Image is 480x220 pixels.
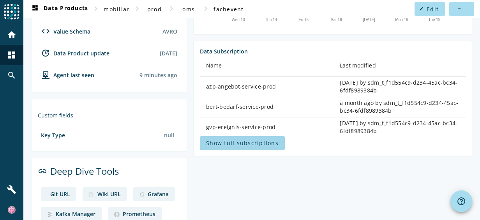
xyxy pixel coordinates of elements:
[334,55,466,77] th: Last modified
[200,48,466,55] div: Data Subscription
[200,136,285,150] button: Show full subscriptions
[101,2,132,16] button: mobiliar
[56,210,95,218] div: Kafka Manager
[427,5,439,13] span: Edit
[167,4,176,13] mat-icon: chevron_right
[139,71,177,79] div: Agents typically reports every 15min to 1h
[27,2,91,16] button: Data Products
[363,18,375,22] text: [DATE]
[104,5,129,13] span: mobiliar
[41,131,65,139] div: Key Type
[206,139,279,147] span: Show full subscriptions
[162,28,177,35] div: AVRO
[83,187,127,201] a: deep dive imageWiki URL
[206,103,327,111] div: bert-bedarf-service-prod
[132,4,142,13] mat-icon: chevron_right
[182,5,195,13] span: oms
[8,206,16,214] img: e21dd13c5adef2908a06f75a609d26ba
[7,30,16,39] mat-icon: home
[148,190,169,198] div: Grafana
[395,18,408,22] text: Mon 18
[91,4,101,13] mat-icon: chevron_right
[206,123,327,131] div: gvp-ereignis-service-prod
[201,4,210,13] mat-icon: chevron_right
[41,48,50,58] mat-icon: update
[7,71,16,80] mat-icon: search
[38,165,180,184] div: Deep Dive Tools
[334,77,466,97] td: [DATE] by sdm_t_f1d554c9-d234-45ac-bc34-6fdf8989384b
[47,212,53,217] img: deep dive image
[41,27,50,36] mat-icon: code
[38,27,90,36] div: Value Schema
[210,2,247,16] button: fachevent
[331,18,342,22] text: Sat 16
[114,212,120,217] img: deep dive image
[133,187,175,201] a: deep dive imageGrafana
[457,7,461,11] mat-icon: more_horiz
[38,112,180,119] div: Custom fields
[232,18,245,22] text: Wed 13
[97,190,121,198] div: Wiki URL
[176,2,201,16] button: oms
[415,2,445,16] button: Edit
[200,55,334,77] th: Name
[30,4,88,14] span: Data Products
[139,192,145,197] img: deep dive image
[147,5,162,13] span: prod
[206,83,327,90] div: azp-angebot-service-prod
[38,70,94,80] div: agent-env-prod
[142,2,167,16] button: prod
[7,50,16,60] mat-icon: dashboard
[50,190,70,198] div: Git URL
[7,185,16,194] mat-icon: build
[161,128,177,142] div: null
[299,18,309,22] text: Fri 15
[41,187,76,201] a: deep dive imageGit URL
[38,48,109,58] div: Data Product update
[214,5,244,13] span: fachevent
[419,7,424,11] mat-icon: edit
[38,167,47,176] mat-icon: link
[4,4,19,20] img: spoud-logo.svg
[123,210,155,218] div: Prometheus
[30,4,40,14] mat-icon: dashboard
[457,197,466,206] mat-icon: help_outline
[334,117,466,138] td: [DATE] by sdm_t_f1d554c9-d234-45ac-bc34-6fdf8989384b
[334,97,466,117] td: a month ago by sdm_t_f1d554c9-d234-45ac-bc34-6fdf8989384b
[89,192,94,197] img: deep dive image
[265,18,277,22] text: Thu 14
[428,18,440,22] text: Tue 19
[160,50,177,57] div: [DATE]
